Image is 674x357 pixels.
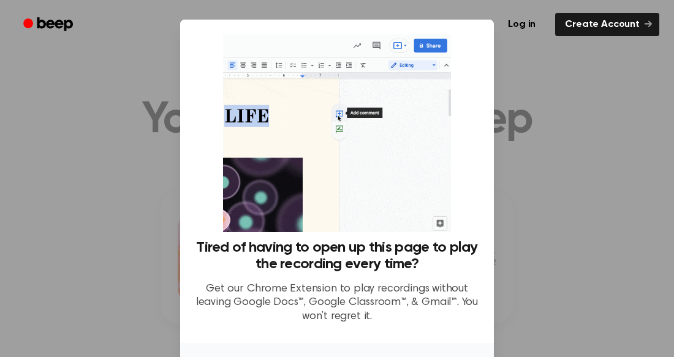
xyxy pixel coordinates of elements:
[195,282,479,324] p: Get our Chrome Extension to play recordings without leaving Google Docs™, Google Classroom™, & Gm...
[496,10,548,39] a: Log in
[223,34,450,232] img: Beep extension in action
[15,13,84,37] a: Beep
[195,239,479,272] h3: Tired of having to open up this page to play the recording every time?
[555,13,659,36] a: Create Account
